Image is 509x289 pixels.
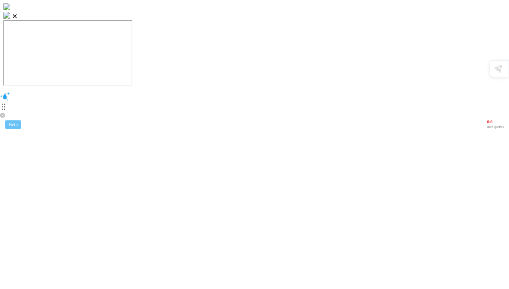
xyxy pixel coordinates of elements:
[487,119,504,125] span: 0 / 0
[487,125,504,129] span: used queries
[5,120,21,129] div: Beta
[12,13,17,20] span: ✕
[3,3,10,10] img: lookup.png
[3,12,10,19] img: logo.png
